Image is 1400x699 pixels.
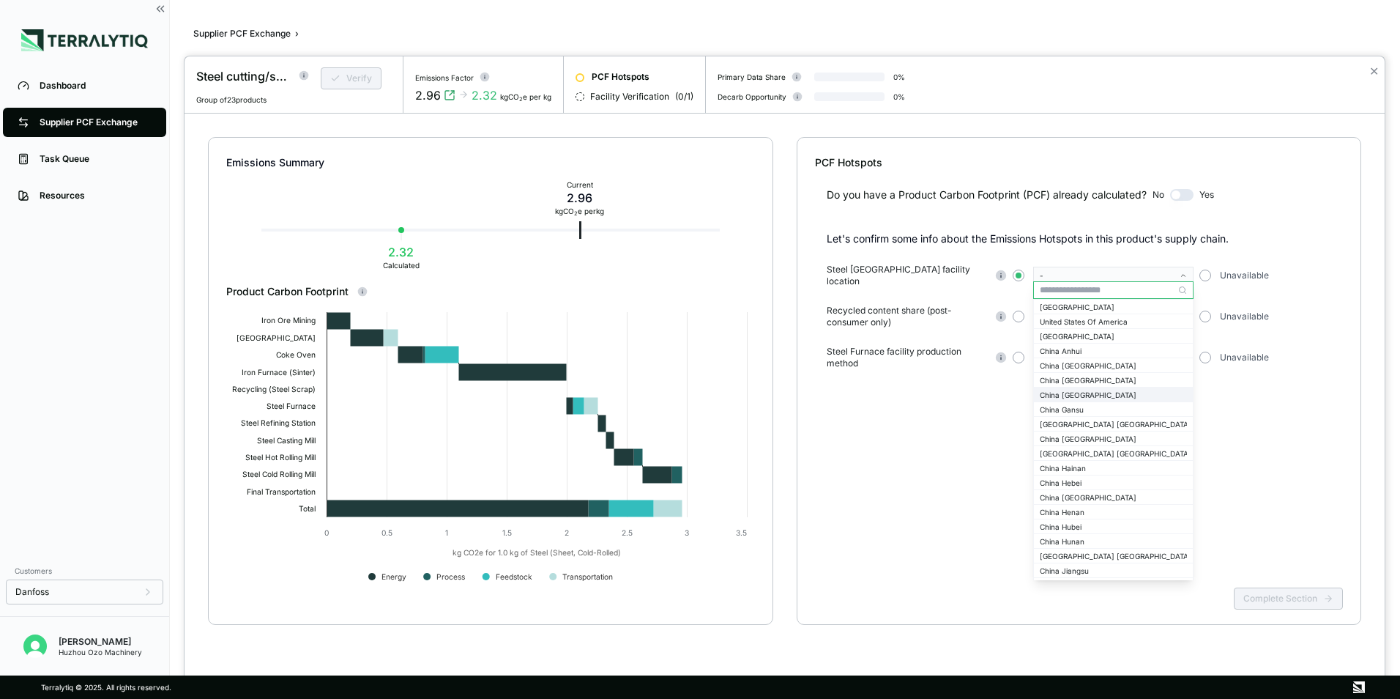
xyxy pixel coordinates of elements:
div: China [GEOGRAPHIC_DATA] [1040,434,1187,443]
div: Current [555,180,604,189]
div: United States Of America [1040,317,1187,326]
text: Process [436,572,465,581]
text: 1 [445,528,448,537]
button: - [1033,267,1194,284]
text: Total [299,504,316,513]
div: 2.32 [472,86,497,104]
div: kgCO e per kg [500,92,551,101]
text: Coke Oven [276,350,316,359]
text: 2 [565,528,569,537]
text: 3.5 [736,528,747,537]
div: Emissions Summary [226,155,755,170]
span: PCF Hotspots [592,71,649,83]
span: Facility Verification [590,91,669,103]
div: 2.32 [383,243,420,261]
text: 3 [685,528,689,537]
div: Do you have a Product Carbon Footprint (PCF) already calculated? [827,188,1147,202]
div: China Hainan [1040,464,1187,473]
text: Iron Ore Mining [261,316,316,325]
span: No [1153,189,1164,201]
text: Steel Furnace [267,402,316,410]
div: Emissions Factor [415,73,474,82]
div: China Hebei [1040,478,1187,487]
p: Let's confirm some info about the Emissions Hotspots in this product's supply chain. [827,232,1344,246]
span: Yes [1199,189,1214,201]
div: Calculated [383,261,420,270]
text: kg CO2e for 1.0 kg of Steel (Sheet, Cold-Rolled) [453,548,621,558]
text: Transportation [562,572,613,582]
text: Recycling (Steel Scrap) [232,385,316,394]
text: [GEOGRAPHIC_DATA] [237,333,316,342]
div: China Anhui [1040,347,1187,355]
div: [GEOGRAPHIC_DATA] [GEOGRAPHIC_DATA] [1040,420,1187,429]
text: Energy [381,572,406,582]
div: 2.96 [555,189,604,207]
div: China Hunan [1040,537,1187,546]
div: China Gansu [1040,405,1187,414]
div: China [GEOGRAPHIC_DATA] [1040,376,1187,385]
div: [GEOGRAPHIC_DATA] [1040,332,1187,341]
div: China [GEOGRAPHIC_DATA] [1040,361,1187,370]
div: China Jiangsu [1040,566,1187,575]
span: Unavailable [1220,270,1269,281]
div: 0 % [893,92,905,101]
text: Steel Casting Mill [257,436,316,445]
span: Group of 23 products [196,95,267,104]
sub: 2 [519,96,523,103]
span: Recycled content share (post-consumer only) [827,305,988,328]
span: Steel [GEOGRAPHIC_DATA] facility location [827,264,988,287]
div: China [GEOGRAPHIC_DATA] [1040,391,1187,399]
text: Iron Furnace (Sinter) [242,368,316,377]
div: China [GEOGRAPHIC_DATA] [1040,493,1187,502]
svg: View audit trail [444,89,455,101]
text: Steel Hot Rolling Mill [245,453,316,462]
text: 0.5 [381,528,392,537]
sub: 2 [574,210,578,217]
div: kg CO e per kg [555,207,604,215]
div: [GEOGRAPHIC_DATA] [1040,303,1187,311]
div: Steel cutting/stamping part [196,67,290,85]
button: Close [1369,62,1379,80]
span: Unavailable [1220,311,1269,322]
div: Primary Data Share [718,73,786,81]
div: Decarb Opportunity [718,92,786,101]
text: Steel Cold Rolling Mill [242,470,316,479]
text: Steel Refining Station [241,418,316,428]
div: 0 % [893,73,905,81]
div: - [1040,271,1177,280]
div: China Hubei [1040,522,1187,531]
div: 2.96 [415,86,441,104]
text: Feedstock [496,572,532,581]
div: [GEOGRAPHIC_DATA] [GEOGRAPHIC_DATA] [1040,552,1187,561]
span: Unavailable [1220,352,1269,363]
div: PCF Hotspots [815,155,1344,170]
span: Steel Furnace facility production method [827,346,988,369]
text: 0 [324,528,329,537]
span: ( 0 / 1 ) [675,91,693,103]
div: China Henan [1040,508,1187,517]
text: 2.5 [622,528,633,537]
div: [GEOGRAPHIC_DATA] [GEOGRAPHIC_DATA] [1040,449,1187,458]
div: Product Carbon Footprint [226,284,755,299]
text: 1.5 [502,528,512,537]
text: Final Transportation [247,487,316,497]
